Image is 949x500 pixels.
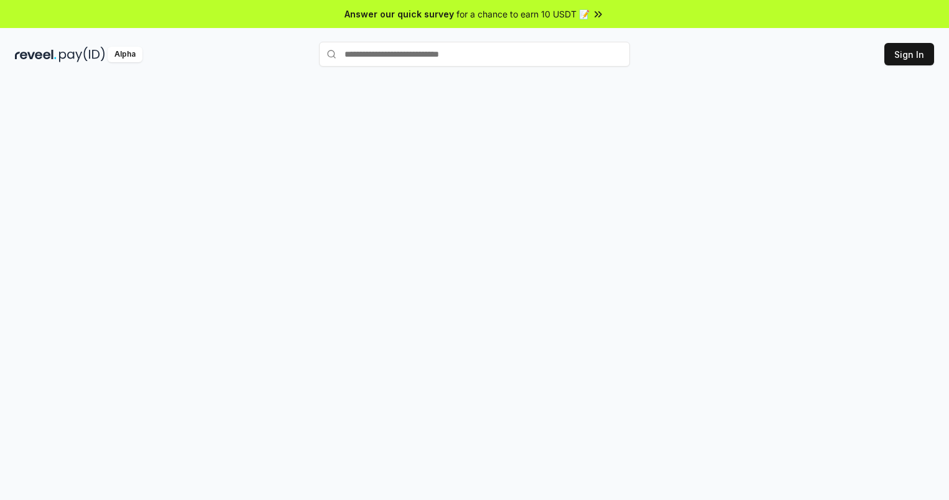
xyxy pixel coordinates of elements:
span: for a chance to earn 10 USDT 📝 [456,7,590,21]
button: Sign In [884,43,934,65]
div: Alpha [108,47,142,62]
img: pay_id [59,47,105,62]
span: Answer our quick survey [345,7,454,21]
img: reveel_dark [15,47,57,62]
